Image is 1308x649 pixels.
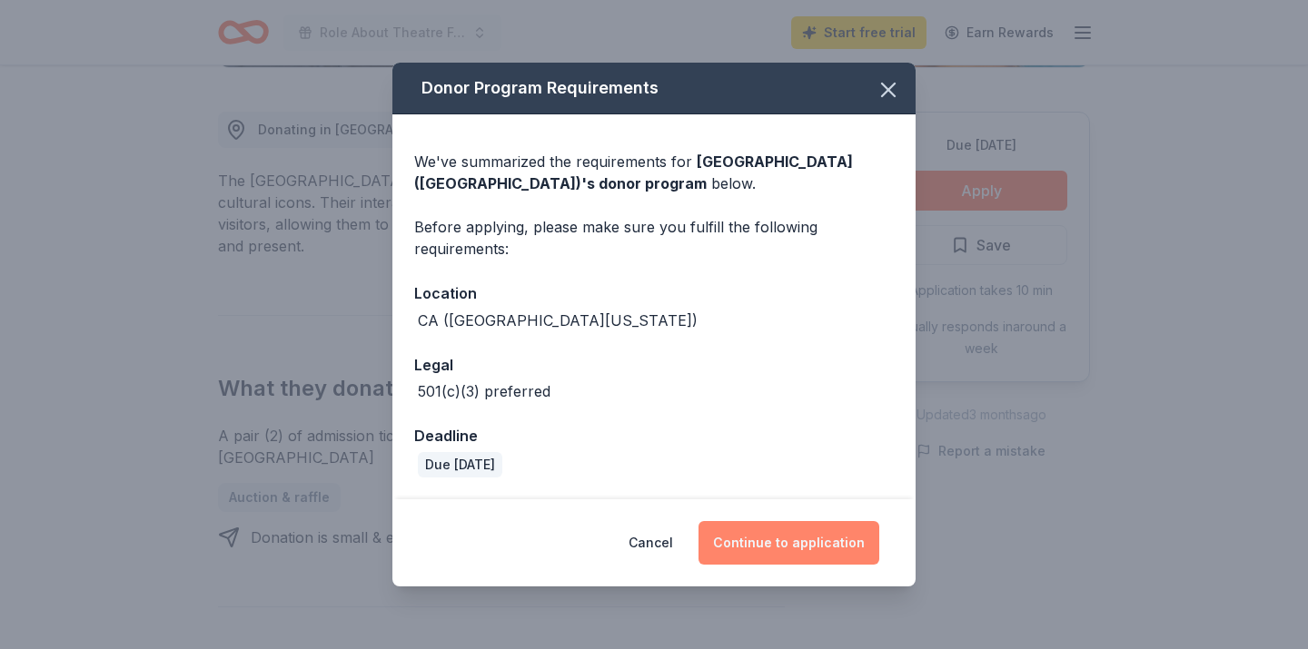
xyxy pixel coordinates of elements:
div: Legal [414,353,894,377]
div: Location [414,281,894,305]
div: CA ([GEOGRAPHIC_DATA][US_STATE]) [418,310,698,331]
div: We've summarized the requirements for below. [414,151,894,194]
button: Continue to application [699,521,879,565]
div: Before applying, please make sure you fulfill the following requirements: [414,216,894,260]
div: Due [DATE] [418,452,502,477]
div: 501(c)(3) preferred [418,380,550,402]
div: Donor Program Requirements [392,63,916,114]
div: Deadline [414,424,894,447]
button: Cancel [629,521,673,565]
